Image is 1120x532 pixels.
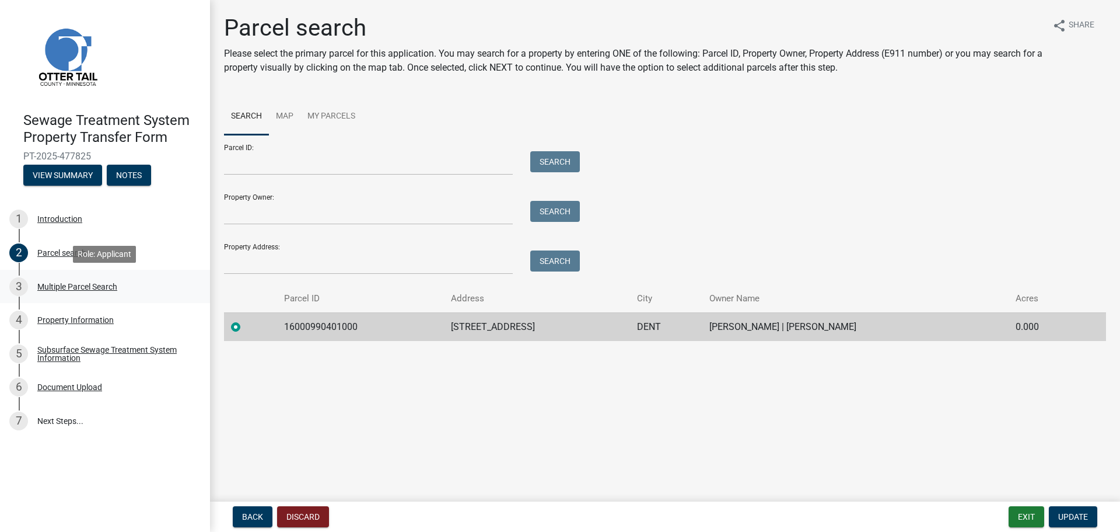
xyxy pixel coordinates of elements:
button: View Summary [23,165,102,186]
wm-modal-confirm: Summary [23,171,102,180]
button: Exit [1009,506,1044,527]
div: 2 [9,244,28,262]
th: Owner Name [702,285,1009,312]
div: Document Upload [37,383,102,391]
div: Multiple Parcel Search [37,283,117,291]
button: Search [530,201,580,222]
p: Please select the primary parcel for this application. You may search for a property by entering ... [224,47,1043,75]
button: Search [530,251,580,272]
div: 4 [9,311,28,329]
th: Parcel ID [277,285,443,312]
div: Role: Applicant [73,246,136,263]
div: Subsurface Sewage Treatment System Information [37,346,191,362]
span: Share [1069,19,1094,33]
button: Discard [277,506,329,527]
td: 16000990401000 [277,312,443,341]
div: Parcel search [37,249,86,257]
td: [PERSON_NAME] | [PERSON_NAME] [702,312,1009,341]
td: 0.000 [1009,312,1080,341]
div: 1 [9,210,28,228]
button: Notes [107,165,151,186]
a: Map [269,98,300,135]
a: Search [224,98,269,135]
td: DENT [630,312,702,341]
span: Back [242,512,263,521]
h4: Sewage Treatment System Property Transfer Form [23,112,201,146]
h1: Parcel search [224,14,1043,42]
div: 3 [9,277,28,296]
div: Property Information [37,316,114,324]
div: 6 [9,378,28,397]
div: Introduction [37,215,82,223]
span: Update [1058,512,1088,521]
img: Otter Tail County, Minnesota [23,12,111,100]
a: My Parcels [300,98,362,135]
button: Search [530,151,580,172]
th: City [630,285,702,312]
button: Update [1049,506,1097,527]
div: 7 [9,412,28,430]
i: share [1052,19,1066,33]
div: 5 [9,345,28,363]
button: shareShare [1043,14,1104,37]
span: PT-2025-477825 [23,151,187,162]
button: Back [233,506,272,527]
th: Address [444,285,631,312]
th: Acres [1009,285,1080,312]
td: [STREET_ADDRESS] [444,312,631,341]
wm-modal-confirm: Notes [107,171,151,180]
